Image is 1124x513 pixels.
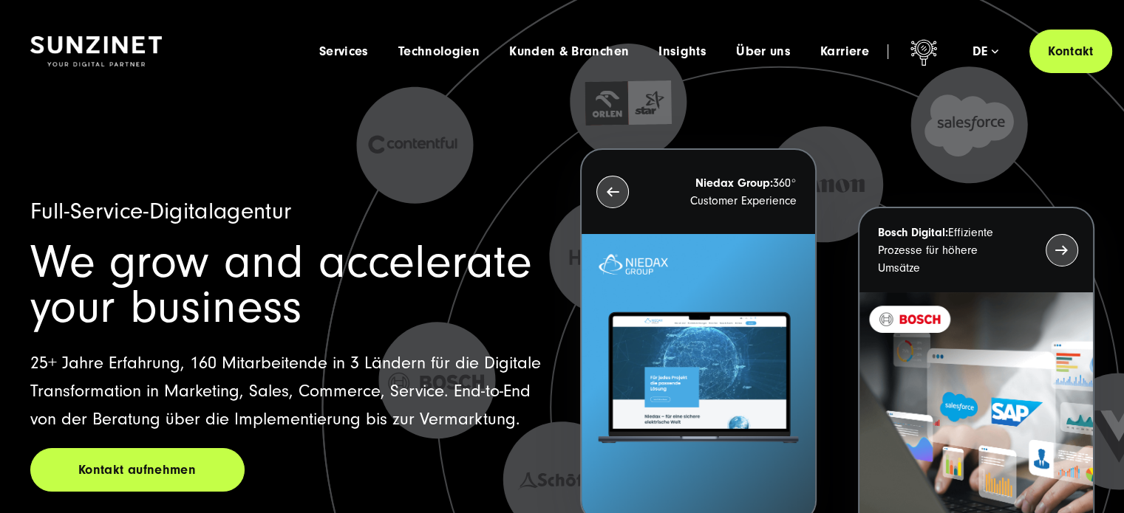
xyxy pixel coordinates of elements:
[1029,30,1112,73] a: Kontakt
[319,44,369,59] a: Services
[398,44,480,59] a: Technologien
[30,448,245,492] a: Kontakt aufnehmen
[736,44,791,59] a: Über uns
[695,176,773,190] strong: Niedax Group:
[878,224,1019,277] p: Effiziente Prozesse für höhere Umsätze
[30,198,292,224] span: Full-Service-Digitalagentur
[655,174,797,210] p: 360° Customer Experience
[509,44,629,59] a: Kunden & Branchen
[878,226,948,239] strong: Bosch Digital:
[820,44,869,59] a: Karriere
[973,44,998,59] div: de
[30,349,545,433] p: 25+ Jahre Erfahrung, 160 Mitarbeitende in 3 Ländern für die Digitale Transformation in Marketing,...
[30,235,532,334] span: We grow and accelerate your business
[30,36,162,67] img: SUNZINET Full Service Digital Agentur
[658,44,706,59] a: Insights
